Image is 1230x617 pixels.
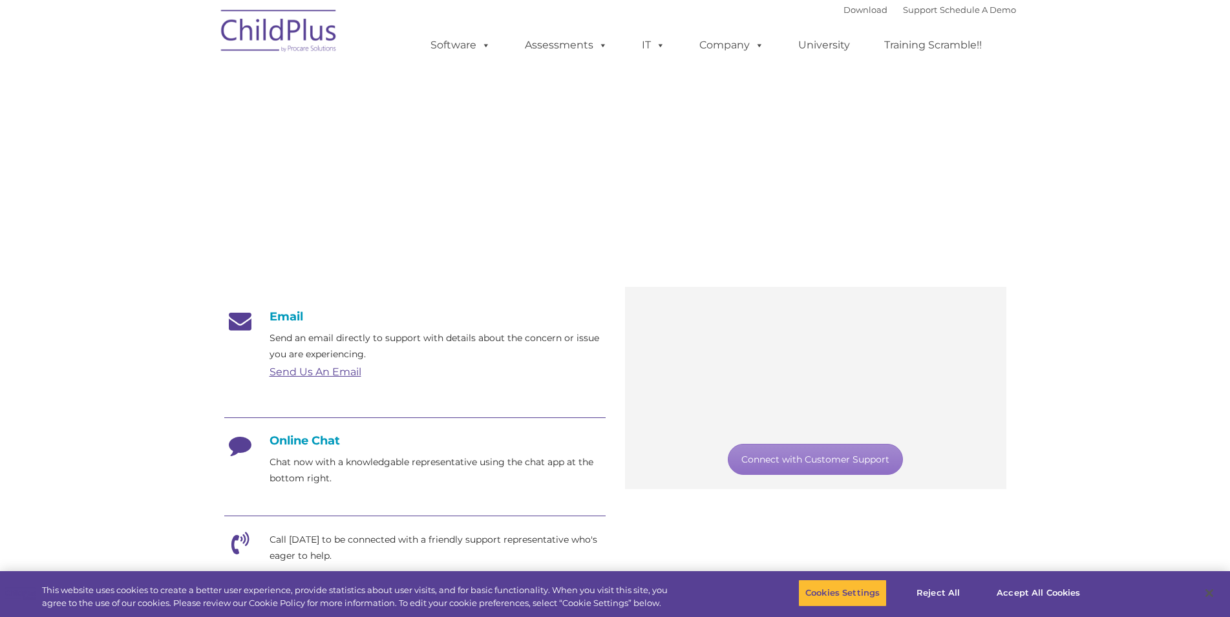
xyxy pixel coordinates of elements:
a: Training Scramble!! [871,32,995,58]
a: University [785,32,863,58]
p: Chat now with a knowledgable representative using the chat app at the bottom right. [270,454,606,486]
h4: Online Chat [224,434,606,448]
h4: Email [224,309,606,324]
a: Download [843,5,887,15]
a: Schedule A Demo [940,5,1016,15]
a: Connect with Customer Support [728,444,903,475]
p: Send an email directly to support with details about the concern or issue you are experiencing. [270,330,606,362]
img: ChildPlus by Procare Solutions [215,1,344,65]
a: Support [903,5,937,15]
a: IT [629,32,678,58]
a: Assessments [512,32,620,58]
button: Close [1195,579,1224,607]
button: Reject All [898,580,979,607]
font: | [843,5,1016,15]
a: Send Us An Email [270,366,361,378]
p: Call [DATE] to be connected with a friendly support representative who's eager to help. [270,532,606,564]
a: Software [418,32,504,58]
button: Cookies Settings [798,580,887,607]
a: Company [686,32,777,58]
div: This website uses cookies to create a better user experience, provide statistics about user visit... [42,584,677,609]
button: Accept All Cookies [990,580,1087,607]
